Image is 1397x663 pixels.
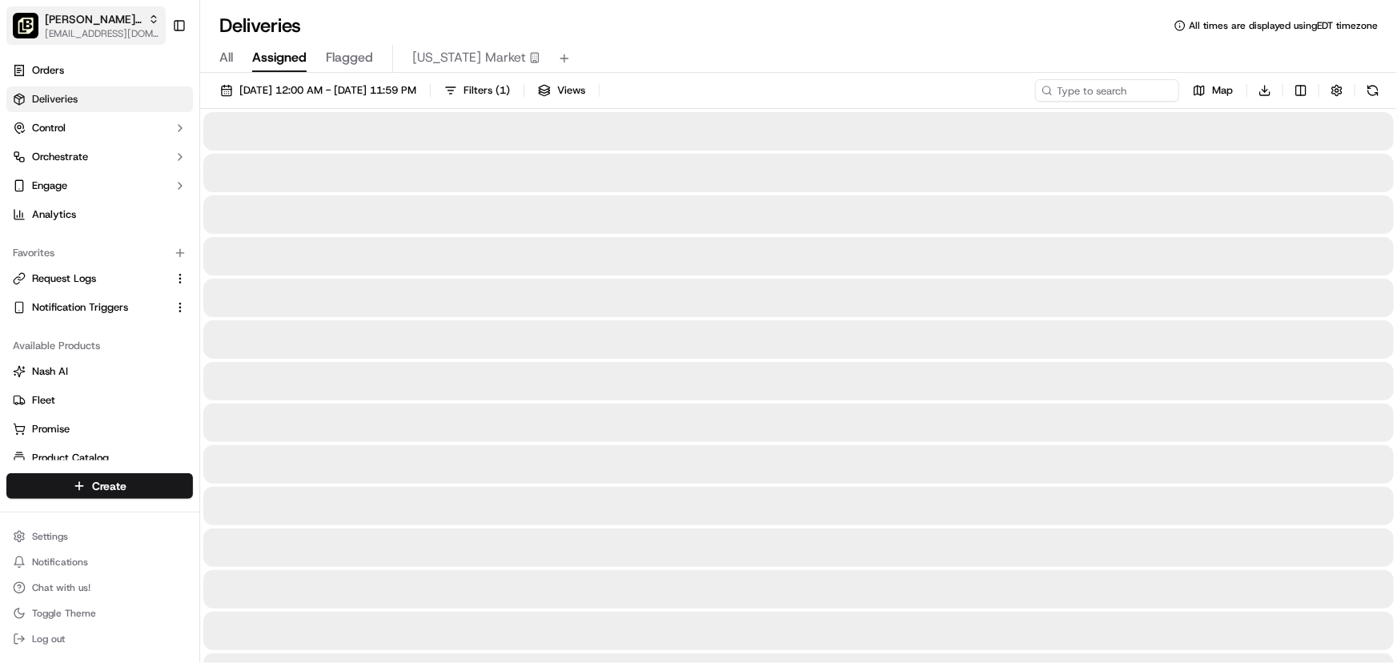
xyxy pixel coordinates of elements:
div: Favorites [6,240,193,266]
button: Refresh [1362,79,1384,102]
button: Create [6,473,193,499]
button: Log out [6,628,193,650]
a: Promise [13,422,187,436]
span: Deliveries [32,92,78,106]
a: Request Logs [13,271,167,286]
a: Fleet [13,393,187,408]
span: Orchestrate [32,150,88,164]
span: Filters [464,83,510,98]
a: Deliveries [6,86,193,112]
button: Views [531,79,592,102]
span: All [219,48,233,67]
button: Toggle Theme [6,602,193,625]
button: Engage [6,173,193,199]
span: Create [92,478,126,494]
span: All times are displayed using EDT timezone [1189,19,1378,32]
button: Chat with us! [6,577,193,599]
span: Log out [32,633,65,645]
button: Control [6,115,193,141]
a: Orders [6,58,193,83]
button: [DATE] 12:00 AM - [DATE] 11:59 PM [213,79,424,102]
span: Assigned [252,48,307,67]
span: [US_STATE] Market [412,48,526,67]
span: Views [557,83,585,98]
button: Fleet [6,388,193,413]
span: Flagged [326,48,373,67]
span: Settings [32,530,68,543]
span: Engage [32,179,67,193]
button: Nash AI [6,359,193,384]
button: Product Catalog [6,445,193,471]
span: Request Logs [32,271,96,286]
span: Product Catalog [32,451,109,465]
span: Pylon [159,56,194,68]
span: Notifications [32,556,88,569]
input: Type to search [1035,79,1179,102]
a: Notification Triggers [13,300,167,315]
button: [EMAIL_ADDRESS][DOMAIN_NAME] [45,27,159,40]
span: Promise [32,422,70,436]
span: Analytics [32,207,76,222]
button: Pei Wei - Las Colinas[PERSON_NAME] - Las Colinas[EMAIL_ADDRESS][DOMAIN_NAME] [6,6,166,45]
button: Promise [6,416,193,442]
button: Orchestrate [6,144,193,170]
div: Available Products [6,333,193,359]
a: Product Catalog [13,451,187,465]
span: ( 1 ) [496,83,510,98]
a: Powered byPylon [113,55,194,68]
span: Orders [32,63,64,78]
img: Pei Wei - Las Colinas [13,13,38,38]
span: Chat with us! [32,581,90,594]
span: Map [1212,83,1233,98]
button: Filters(1) [437,79,517,102]
span: Notification Triggers [32,300,128,315]
a: Analytics [6,202,193,227]
span: Nash AI [32,364,68,379]
span: [DATE] 12:00 AM - [DATE] 11:59 PM [239,83,416,98]
a: Nash AI [13,364,187,379]
button: Settings [6,525,193,548]
span: Fleet [32,393,55,408]
h1: Deliveries [219,13,301,38]
button: Notifications [6,551,193,573]
span: Toggle Theme [32,607,96,620]
button: Map [1186,79,1240,102]
button: [PERSON_NAME] - Las Colinas [45,11,142,27]
span: Control [32,121,66,135]
button: Request Logs [6,266,193,291]
button: Notification Triggers [6,295,193,320]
